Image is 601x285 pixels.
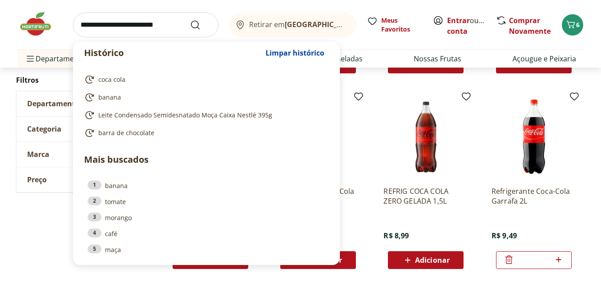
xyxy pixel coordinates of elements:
span: Preço [27,175,47,184]
a: 1banana [88,181,325,190]
img: REFRIG COCA COLA ZERO GELADA 1,5L [383,95,468,179]
a: Comprar Novamente [509,16,551,36]
div: 1 [88,181,101,189]
button: Limpar histórico [261,42,329,64]
img: Refrigerante Coca-Cola Garrafa 2L [492,95,576,179]
span: Limpar histórico [266,49,324,56]
span: Departamentos [25,48,89,69]
button: Categoria [16,116,150,141]
button: Submit Search [190,20,211,30]
button: Adicionar [388,251,464,269]
div: 3 [88,213,101,221]
button: Preço [16,167,150,192]
b: [GEOGRAPHIC_DATA]/[GEOGRAPHIC_DATA] [285,20,435,29]
span: barra de chocolate [98,128,154,137]
div: 2 [88,197,101,205]
h2: Filtros [16,71,150,89]
a: Meus Favoritos [367,16,422,34]
p: Histórico [84,47,261,59]
button: Carrinho [562,14,583,36]
a: Leite Condensado Semidesnatado Moça Caixa Nestlé 395g [84,110,325,120]
a: 2tomate [88,197,325,206]
a: Criar conta [447,16,496,36]
span: Marca [27,150,49,159]
div: 4 [88,229,101,237]
img: Hortifruti [18,11,62,37]
a: barra de chocolate [84,128,325,138]
span: 6 [576,20,580,29]
input: search [73,12,218,37]
div: 5 [88,245,101,253]
span: Meus Favoritos [381,16,422,34]
button: Menu [25,48,36,69]
span: R$ 8,99 [383,231,409,241]
button: Retirar em[GEOGRAPHIC_DATA]/[GEOGRAPHIC_DATA] [229,12,356,37]
a: Açougue e Peixaria [512,53,576,64]
span: banana [98,93,121,102]
span: Adicionar [415,257,450,264]
a: Entrar [447,16,470,25]
span: Departamento [27,99,80,108]
span: ou [447,15,487,36]
span: R$ 9,49 [492,231,517,241]
span: Adicionar [523,61,557,68]
a: Refrigerante Coca-Cola Garrafa 2L [492,186,576,206]
a: 5maça [88,245,325,254]
a: coca cola [84,74,325,85]
button: Marca [16,142,150,167]
span: Retirar em [249,20,347,28]
button: Departamento [16,91,150,116]
a: REFRIG COCA COLA ZERO GELADA 1,5L [383,186,468,206]
span: Leite Condensado Semidesnatado Moça Caixa Nestlé 395g [98,111,272,120]
p: Mais buscados [84,153,329,166]
span: Categoria [27,124,61,133]
a: banana [84,92,325,103]
a: 3morango [88,213,325,222]
span: Adicionar [415,61,450,68]
span: coca cola [98,75,125,84]
a: Nossas Frutas [414,53,461,64]
a: 4café [88,229,325,238]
